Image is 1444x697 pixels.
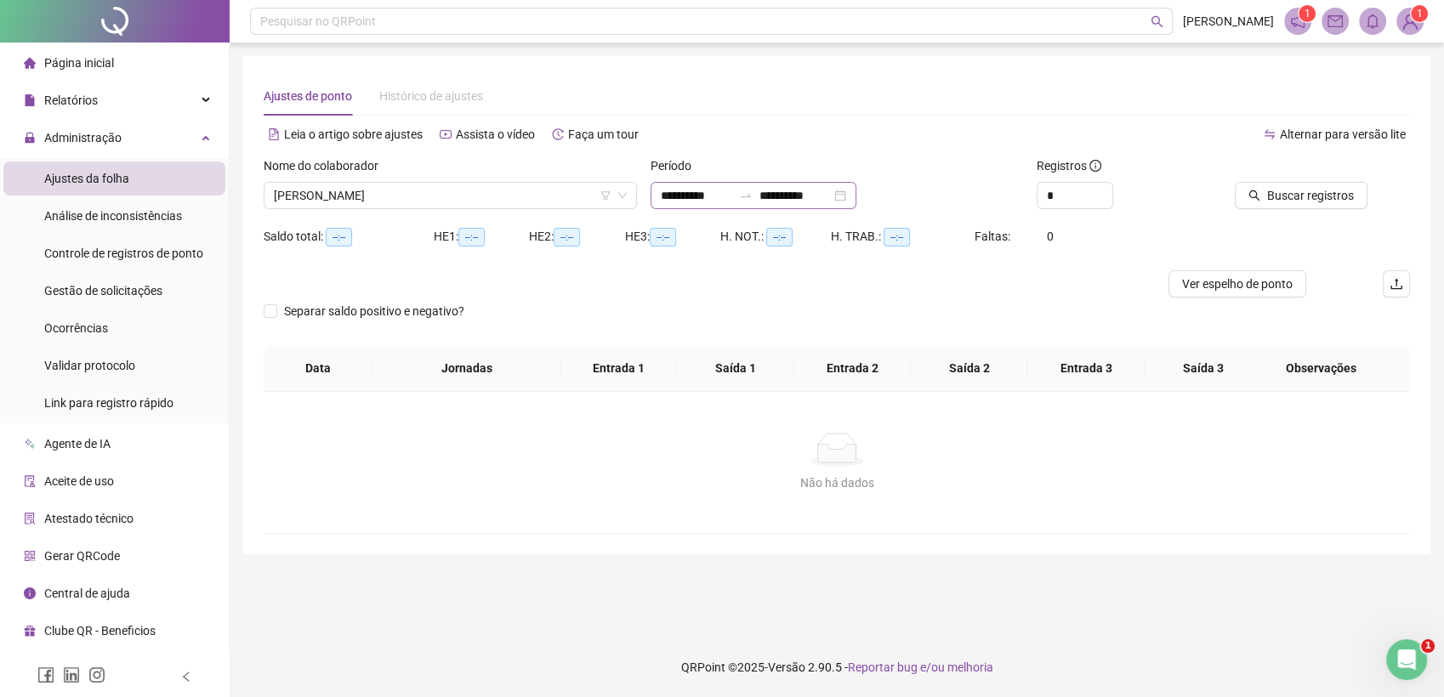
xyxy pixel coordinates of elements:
[1365,14,1380,29] span: bell
[1305,8,1310,20] span: 1
[44,321,108,335] span: Ocorrências
[1421,639,1435,653] span: 1
[44,172,129,185] span: Ajustes da folha
[24,57,36,69] span: home
[264,345,372,392] th: Data
[1183,12,1274,31] span: [PERSON_NAME]
[1046,229,1053,243] span: 0
[264,89,352,103] span: Ajustes de ponto
[529,227,624,246] div: HE 2:
[568,127,639,141] span: Faça um tour
[230,637,1444,697] footer: QRPoint © 2025 - 2.90.5 -
[1248,190,1260,201] span: search
[44,209,182,223] span: Análise de inconsistências
[600,190,611,201] span: filter
[372,345,560,392] th: Jornadas
[24,587,36,599] span: info-circle
[974,229,1012,243] span: Faltas:
[552,128,564,140] span: history
[44,396,173,410] span: Link para registro rápido
[284,127,423,141] span: Leia o artigo sobre ajustes
[1037,156,1101,175] span: Registros
[456,127,535,141] span: Assista o vídeo
[24,625,36,637] span: gift
[24,94,36,106] span: file
[720,227,831,246] div: H. NOT.:
[264,156,389,175] label: Nome do colaborador
[44,437,111,450] span: Agente de IA
[1411,5,1428,22] sup: Atualize o seu contato no menu Meus Dados
[268,128,280,140] span: file-text
[458,228,485,246] span: --:--
[768,660,805,674] span: Versão
[44,284,162,297] span: Gestão de solicitações
[1386,639,1427,680] iframe: Intercom live chat
[264,227,434,246] div: Saldo total:
[766,228,793,246] span: --:--
[1397,8,1423,34] img: 81079
[44,512,134,525] span: Atestado técnico
[1280,127,1406,141] span: Alternar para versão lite
[1235,182,1367,209] button: Buscar registros
[884,228,910,246] span: --:--
[434,227,529,246] div: HE 1:
[1168,270,1306,297] button: Ver espelho de ponto
[24,132,36,144] span: lock
[277,302,471,320] span: Separar saldo positivo e negativo?
[739,189,753,202] span: to
[284,473,1390,492] div: Não há dados
[739,189,753,202] span: swap-right
[44,586,130,600] span: Central de ajuda
[44,474,114,488] span: Aceite de uso
[44,56,114,70] span: Página inicial
[554,228,580,246] span: --:--
[1299,5,1316,22] sup: 1
[24,513,36,524] span: solution
[274,183,627,208] span: JULIANE FELIZARDA BARROS
[677,345,793,392] th: Saída 1
[44,246,203,260] span: Controle de registros de ponto
[1027,345,1144,392] th: Entrada 3
[625,227,720,246] div: HE 3:
[88,666,105,683] span: instagram
[44,359,135,372] span: Validar protocolo
[63,666,80,683] span: linkedin
[1290,14,1305,29] span: notification
[1267,186,1354,205] span: Buscar registros
[1327,14,1343,29] span: mail
[1417,8,1423,20] span: 1
[1390,277,1403,291] span: upload
[1089,160,1101,172] span: info-circle
[440,128,452,140] span: youtube
[651,156,702,175] label: Período
[180,671,192,683] span: left
[1182,275,1293,293] span: Ver espelho de ponto
[1264,128,1276,140] span: swap
[326,228,352,246] span: --:--
[911,345,1027,392] th: Saída 2
[24,475,36,487] span: audit
[24,550,36,562] span: qrcode
[44,131,122,144] span: Administração
[617,190,628,201] span: down
[44,549,120,563] span: Gerar QRCode
[1260,359,1382,377] span: Observações
[379,89,483,103] span: Histórico de ajustes
[1151,15,1163,28] span: search
[831,227,975,246] div: H. TRAB.:
[1247,345,1396,392] th: Observações
[794,345,911,392] th: Entrada 2
[44,93,98,107] span: Relatórios
[848,660,993,674] span: Reportar bug e/ou melhoria
[1145,345,1261,392] th: Saída 3
[560,345,677,392] th: Entrada 1
[650,228,676,246] span: --:--
[37,666,54,683] span: facebook
[44,624,156,637] span: Clube QR - Beneficios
